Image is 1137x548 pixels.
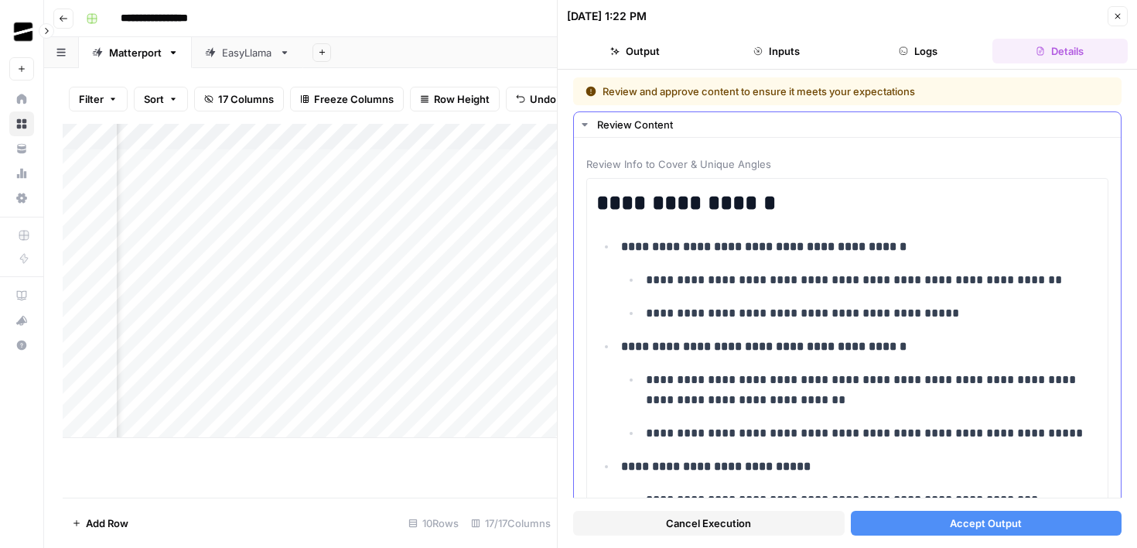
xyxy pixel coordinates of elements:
button: Cancel Execution [573,511,845,536]
button: 17 Columns [194,87,284,111]
div: [DATE] 1:22 PM [567,9,647,24]
a: Home [9,87,34,111]
div: Matterport [109,45,162,60]
button: Freeze Columns [290,87,404,111]
span: Accept Output [950,515,1022,531]
button: Help + Support [9,333,34,358]
a: EasyLlama [192,37,303,68]
a: Usage [9,161,34,186]
button: Sort [134,87,188,111]
button: Inputs [708,39,844,63]
span: Add Row [86,515,128,531]
div: EasyLlama [222,45,273,60]
div: Review Content [597,117,1111,132]
a: AirOps Academy [9,283,34,308]
span: Freeze Columns [314,91,394,107]
div: 10 Rows [402,511,465,536]
button: Accept Output [851,511,1122,536]
button: Logs [851,39,986,63]
button: Details [992,39,1128,63]
div: 17/17 Columns [465,511,557,536]
span: Sort [144,91,164,107]
span: Row Height [434,91,490,107]
a: Settings [9,186,34,211]
button: What's new? [9,308,34,333]
a: Browse [9,111,34,136]
button: Undo [506,87,566,111]
div: What's new? [10,309,33,332]
span: Cancel Execution [666,515,751,531]
div: Review and approve content to ensure it meets your expectations [586,84,1012,99]
span: 17 Columns [218,91,274,107]
button: Filter [69,87,128,111]
button: Review Content [574,112,1121,137]
button: Workspace: OGM [9,12,34,51]
img: OGM Logo [9,18,37,46]
button: Row Height [410,87,500,111]
button: Output [567,39,702,63]
a: Your Data [9,136,34,161]
button: Add Row [63,511,138,536]
span: Undo [530,91,556,107]
span: Review Info to Cover & Unique Angles [586,156,1108,172]
span: Filter [79,91,104,107]
a: Matterport [79,37,192,68]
